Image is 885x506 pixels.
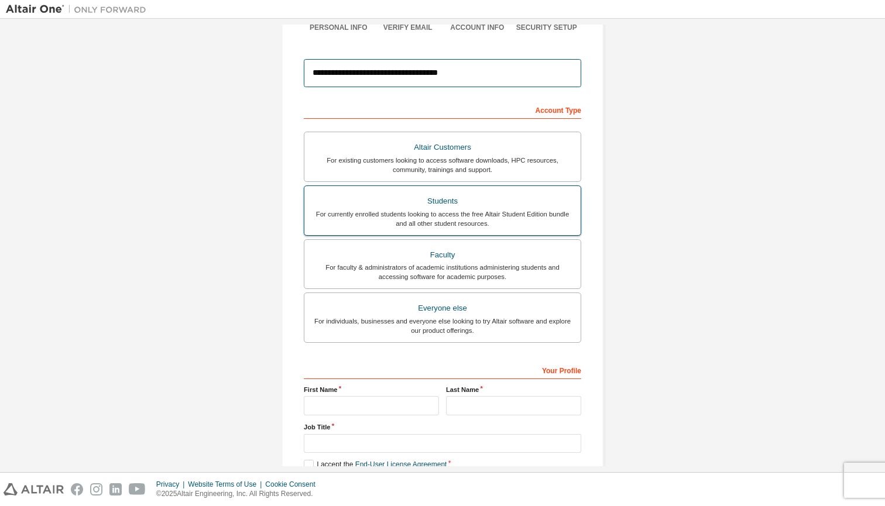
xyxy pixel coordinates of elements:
div: Account Type [304,100,581,119]
div: For existing customers looking to access software downloads, HPC resources, community, trainings ... [311,156,574,174]
label: Last Name [446,385,581,394]
div: Privacy [156,480,188,489]
div: Account Info [442,23,512,32]
div: Your Profile [304,360,581,379]
div: Everyone else [311,300,574,316]
img: facebook.svg [71,483,83,495]
label: I accept the [304,460,447,470]
a: End-User License Agreement [355,460,447,469]
label: Job Title [304,422,581,432]
div: For faculty & administrators of academic institutions administering students and accessing softwa... [311,263,574,281]
p: © 2025 Altair Engineering, Inc. All Rights Reserved. [156,489,323,499]
img: instagram.svg [90,483,102,495]
label: First Name [304,385,439,394]
img: altair_logo.svg [4,483,64,495]
img: Altair One [6,4,152,15]
div: Altair Customers [311,139,574,156]
img: linkedin.svg [109,483,122,495]
div: For currently enrolled students looking to access the free Altair Student Edition bundle and all ... [311,209,574,228]
div: Verify Email [373,23,443,32]
div: Faculty [311,247,574,263]
div: Cookie Consent [265,480,322,489]
div: Personal Info [304,23,373,32]
div: For individuals, businesses and everyone else looking to try Altair software and explore our prod... [311,316,574,335]
div: Students [311,193,574,209]
img: youtube.svg [129,483,146,495]
div: Security Setup [512,23,582,32]
div: Website Terms of Use [188,480,265,489]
